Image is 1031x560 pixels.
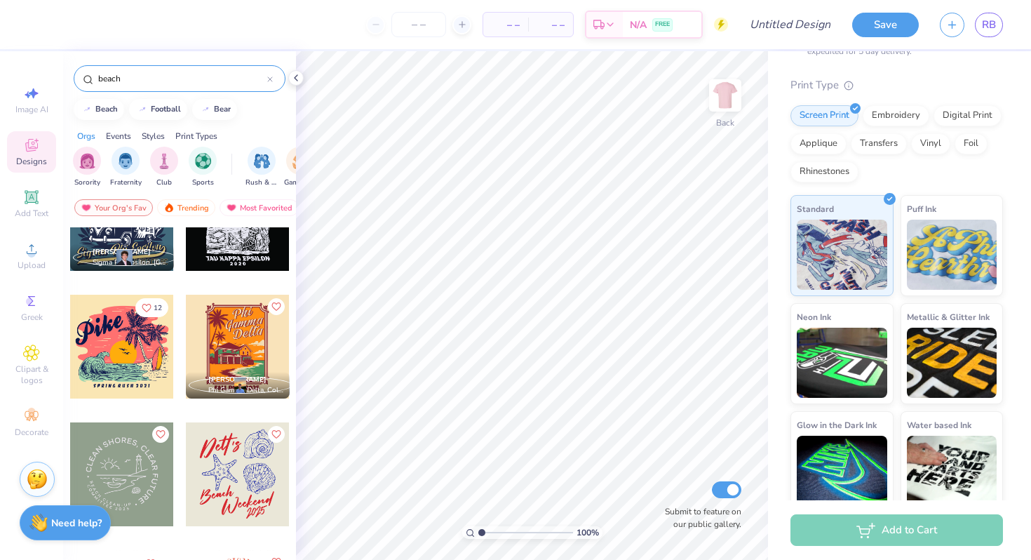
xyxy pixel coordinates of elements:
[189,147,217,188] div: filter for Sports
[79,153,95,169] img: Sorority Image
[135,298,168,317] button: Like
[208,385,284,396] span: Phi Gamma Delta, College of [PERSON_NAME] & [PERSON_NAME]
[254,153,270,169] img: Rush & Bid Image
[110,147,142,188] div: filter for Fraternity
[175,130,217,142] div: Print Types
[955,133,988,154] div: Foil
[907,418,971,432] span: Water based Ink
[907,201,936,216] span: Puff Ink
[630,18,647,32] span: N/A
[797,328,887,398] img: Neon Ink
[73,147,101,188] div: filter for Sorority
[790,105,858,126] div: Screen Print
[268,426,285,443] button: Like
[200,105,211,114] img: trend_line.gif
[577,526,599,539] span: 100 %
[74,99,124,120] button: beach
[284,147,316,188] div: filter for Game Day
[284,147,316,188] button: filter button
[150,147,178,188] button: filter button
[151,105,181,113] div: football
[907,220,997,290] img: Puff Ink
[192,178,214,188] span: Sports
[81,105,93,114] img: trend_line.gif
[214,105,231,113] div: bear
[797,201,834,216] span: Standard
[142,130,165,142] div: Styles
[21,312,43,323] span: Greek
[208,375,267,385] span: [PERSON_NAME]
[15,104,48,115] span: Image AI
[150,147,178,188] div: filter for Club
[245,147,278,188] div: filter for Rush & Bid
[790,161,858,182] div: Rhinestones
[77,130,95,142] div: Orgs
[81,203,92,213] img: most_fav.gif
[220,199,299,216] div: Most Favorited
[739,11,842,39] input: Untitled Design
[797,309,831,324] span: Neon Ink
[716,116,734,129] div: Back
[93,247,151,257] span: [PERSON_NAME]
[268,298,285,315] button: Like
[911,133,950,154] div: Vinyl
[655,20,670,29] span: FREE
[797,418,877,432] span: Glow in the Dark Ink
[15,208,48,219] span: Add Text
[97,72,267,86] input: Try "Alpha"
[292,153,309,169] img: Game Day Image
[195,153,211,169] img: Sports Image
[93,258,168,268] span: Sigma Phi Epsilon, [GEOGRAPHIC_DATA]
[852,13,919,37] button: Save
[18,260,46,271] span: Upload
[790,77,1003,93] div: Print Type
[137,105,148,114] img: trend_line.gif
[73,147,101,188] button: filter button
[975,13,1003,37] a: RB
[934,105,1002,126] div: Digital Print
[797,220,887,290] img: Standard
[537,18,565,32] span: – –
[492,18,520,32] span: – –
[118,153,133,169] img: Fraternity Image
[391,12,446,37] input: – –
[797,436,887,506] img: Glow in the Dark Ink
[16,156,47,167] span: Designs
[51,516,102,530] strong: Need help?
[95,105,118,113] div: beach
[907,309,990,324] span: Metallic & Glitter Ink
[711,81,739,109] img: Back
[154,305,162,312] span: 12
[74,178,100,188] span: Sorority
[74,199,153,216] div: Your Org's Fav
[157,199,215,216] div: Trending
[284,178,316,188] span: Game Day
[226,203,237,213] img: most_fav.gif
[245,178,278,188] span: Rush & Bid
[106,130,131,142] div: Events
[907,436,997,506] img: Water based Ink
[129,99,187,120] button: football
[163,203,175,213] img: trending.gif
[110,147,142,188] button: filter button
[907,328,997,398] img: Metallic & Glitter Ink
[110,178,142,188] span: Fraternity
[982,17,996,33] span: RB
[192,99,237,120] button: bear
[152,426,169,443] button: Like
[657,505,741,531] label: Submit to feature on our public gallery.
[156,178,172,188] span: Club
[790,133,847,154] div: Applique
[7,364,56,386] span: Clipart & logos
[15,427,48,438] span: Decorate
[189,147,217,188] button: filter button
[245,147,278,188] button: filter button
[863,105,929,126] div: Embroidery
[156,153,172,169] img: Club Image
[851,133,907,154] div: Transfers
